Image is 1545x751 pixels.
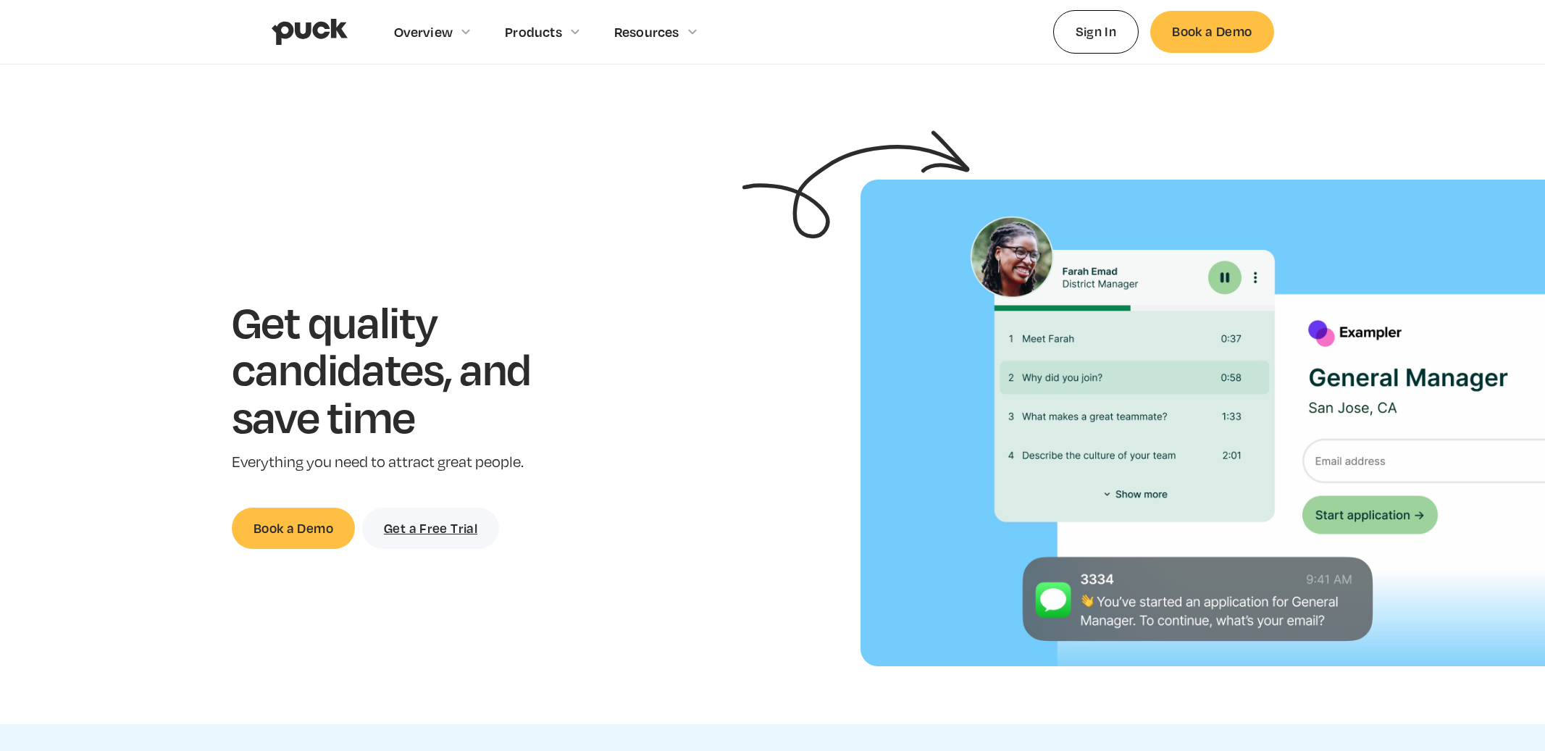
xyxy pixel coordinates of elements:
[614,24,679,40] div: Resources
[394,24,453,40] div: Overview
[232,508,355,549] a: Book a Demo
[1053,10,1139,53] a: Sign In
[232,298,576,440] h1: Get quality candidates, and save time
[362,508,499,549] a: Get a Free Trial
[505,24,562,40] div: Products
[232,452,576,473] p: Everything you need to attract great people.
[1150,11,1273,52] a: Book a Demo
